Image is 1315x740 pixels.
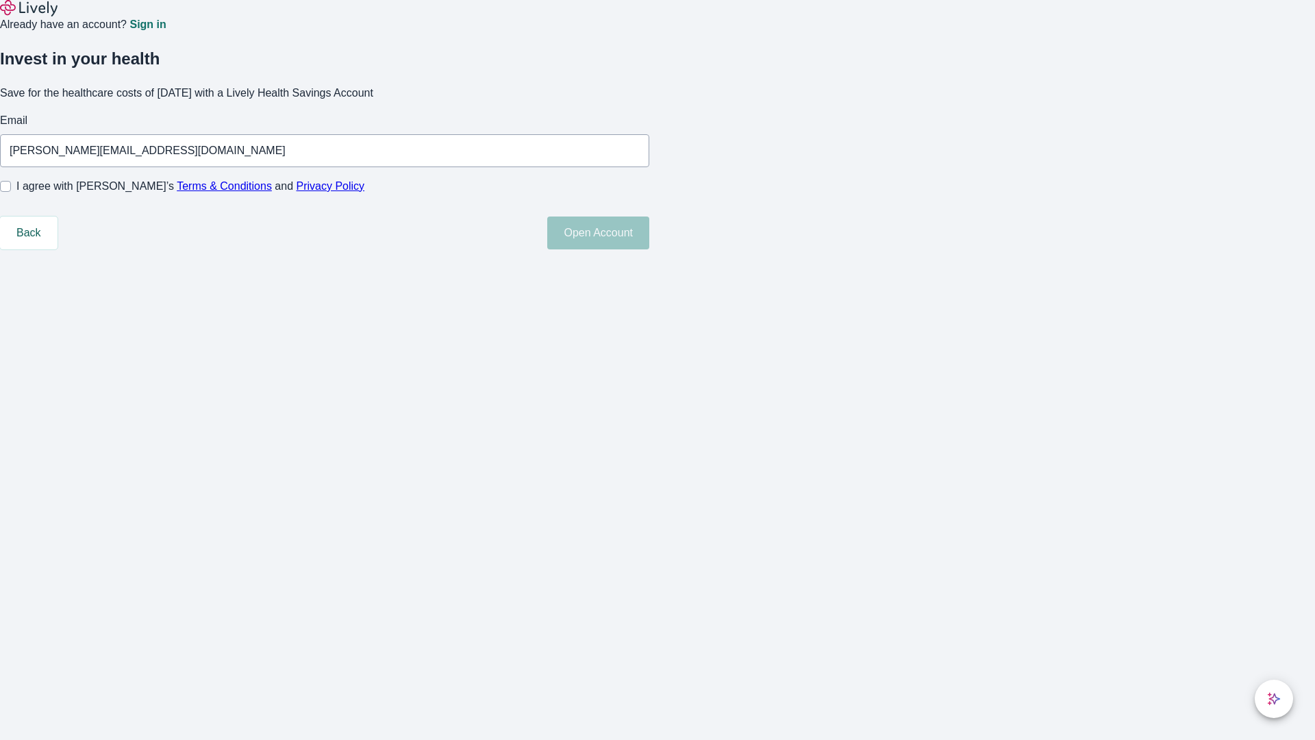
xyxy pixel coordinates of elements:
[1267,692,1281,706] svg: Lively AI Assistant
[16,178,364,195] span: I agree with [PERSON_NAME]’s and
[129,19,166,30] a: Sign in
[1255,680,1293,718] button: chat
[177,180,272,192] a: Terms & Conditions
[297,180,365,192] a: Privacy Policy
